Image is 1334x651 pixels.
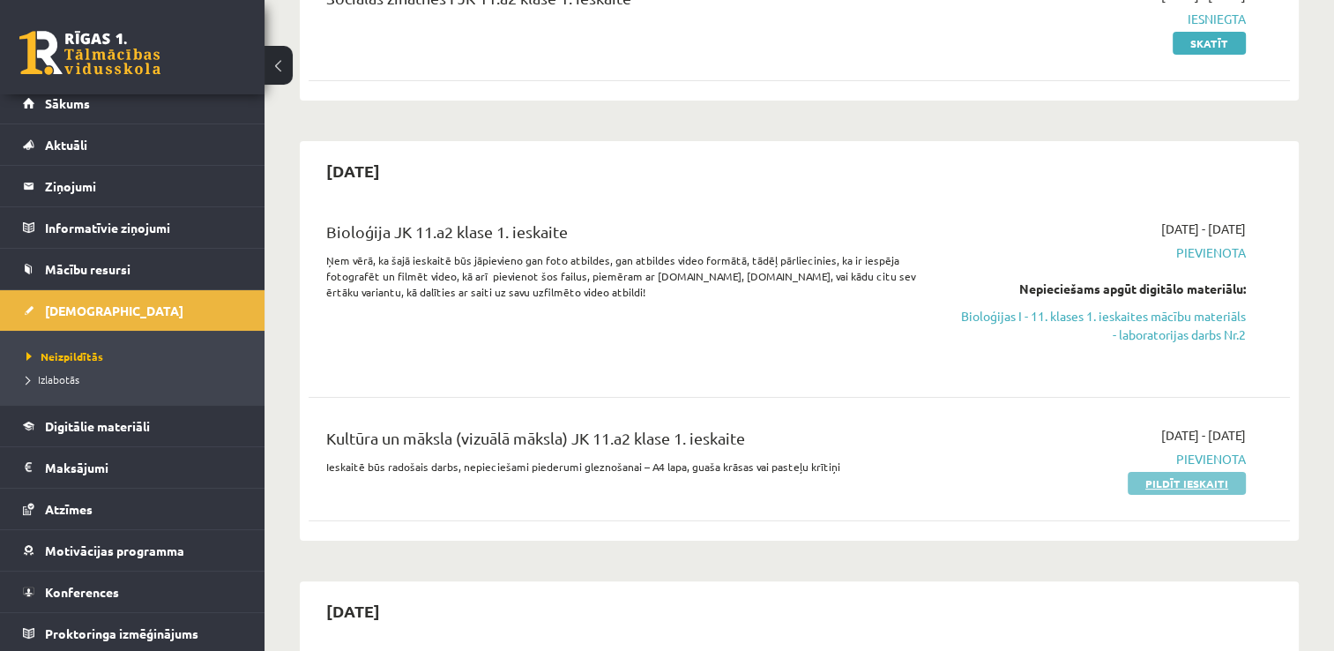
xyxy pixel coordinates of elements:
[23,83,242,123] a: Sākums
[309,150,398,191] h2: [DATE]
[1161,426,1246,445] span: [DATE] - [DATE]
[326,459,930,475] p: Ieskaitē būs radošais darbs, nepieciešami piederumi gleznošanai – A4 lapa, guaša krāsas vai paste...
[23,249,242,289] a: Mācību resursi
[45,625,198,641] span: Proktoringa izmēģinājums
[26,349,103,363] span: Neizpildītās
[326,220,930,252] div: Bioloģija JK 11.a2 klase 1. ieskaite
[1173,32,1246,55] a: Skatīt
[45,95,90,111] span: Sākums
[23,406,242,446] a: Digitālie materiāli
[957,450,1246,468] span: Pievienota
[45,137,87,153] span: Aktuāli
[326,252,930,300] p: Ņem vērā, ka šajā ieskaitē būs jāpievieno gan foto atbildes, gan atbildes video formātā, tādēļ pā...
[26,348,247,364] a: Neizpildītās
[45,303,183,318] span: [DEMOGRAPHIC_DATA]
[26,372,79,386] span: Izlabotās
[23,530,242,571] a: Motivācijas programma
[23,166,242,206] a: Ziņojumi
[26,371,247,387] a: Izlabotās
[45,418,150,434] span: Digitālie materiāli
[45,207,242,248] legend: Informatīvie ziņojumi
[957,10,1246,28] span: Iesniegta
[45,584,119,600] span: Konferences
[1161,220,1246,238] span: [DATE] - [DATE]
[957,243,1246,262] span: Pievienota
[957,307,1246,344] a: Bioloģijas I - 11. klases 1. ieskaites mācību materiāls - laboratorijas darbs Nr.2
[1128,472,1246,495] a: Pildīt ieskaiti
[309,590,398,632] h2: [DATE]
[23,572,242,612] a: Konferences
[45,447,242,488] legend: Maksājumi
[23,207,242,248] a: Informatīvie ziņojumi
[45,542,184,558] span: Motivācijas programma
[23,290,242,331] a: [DEMOGRAPHIC_DATA]
[19,31,160,75] a: Rīgas 1. Tālmācības vidusskola
[23,447,242,488] a: Maksājumi
[45,501,93,517] span: Atzīmes
[23,489,242,529] a: Atzīmes
[326,426,930,459] div: Kultūra un māksla (vizuālā māksla) JK 11.a2 klase 1. ieskaite
[23,124,242,165] a: Aktuāli
[45,166,242,206] legend: Ziņojumi
[957,280,1246,298] div: Nepieciešams apgūt digitālo materiālu:
[45,261,130,277] span: Mācību resursi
